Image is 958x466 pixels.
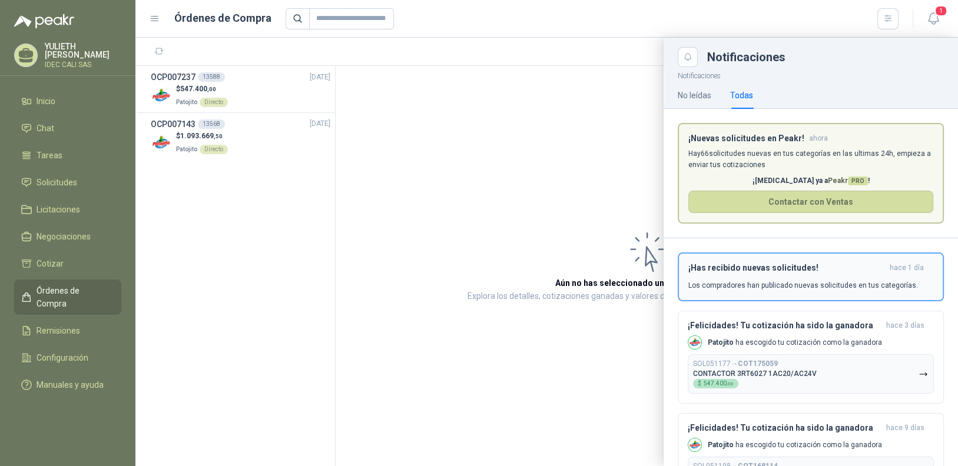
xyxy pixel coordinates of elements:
[664,67,958,82] p: Notificaciones
[809,134,828,144] span: ahora
[14,347,121,369] a: Configuración
[45,42,121,59] p: YULIETH [PERSON_NAME]
[37,203,80,216] span: Licitaciones
[174,10,271,26] h1: Órdenes de Compra
[707,51,944,63] div: Notificaciones
[37,230,91,243] span: Negociaciones
[688,191,933,213] button: Contactar con Ventas
[37,95,55,108] span: Inicio
[688,423,881,433] h3: ¡Felicidades! Tu cotización ha sido la ganadora
[688,321,881,331] h3: ¡Felicidades! Tu cotización ha sido la ganadora
[688,354,934,394] button: SOL051177→COT175059CONTACTOR 3RT6027 1AC20/AC24V$547.400,00
[828,177,868,185] span: Peakr
[708,338,734,347] b: Patojito
[37,257,64,270] span: Cotizar
[890,263,924,273] span: hace 1 día
[730,89,753,102] div: Todas
[45,61,121,68] p: IDEC CALI SAS
[678,47,698,67] button: Close
[688,263,885,273] h3: ¡Has recibido nuevas solicitudes!
[14,14,74,28] img: Logo peakr
[727,381,734,387] span: ,00
[708,338,882,348] p: ha escogido tu cotización como la ganadora
[693,360,778,368] p: SOL051177 →
[688,134,804,144] h3: ¡Nuevas solicitudes en Peakr!
[37,378,104,391] span: Manuales y ayuda
[693,370,817,378] p: CONTACTOR 3RT6027 1AC20/AC24V
[14,144,121,167] a: Tareas
[886,321,924,331] span: hace 3 días
[708,440,882,450] p: ha escogido tu cotización como la ganadora
[14,198,121,221] a: Licitaciones
[848,177,868,185] span: PRO
[708,441,734,449] b: Patojito
[14,279,121,315] a: Órdenes de Compra
[37,149,62,162] span: Tareas
[693,379,738,388] div: $
[704,381,734,387] span: 547.400
[688,280,918,291] p: Los compradores han publicado nuevas solicitudes en tus categorías.
[923,8,944,29] button: 1
[14,374,121,396] a: Manuales y ayuda
[14,117,121,139] a: Chat
[678,311,944,404] button: ¡Felicidades! Tu cotización ha sido la ganadorahace 3 días Company LogoPatojito ha escogido tu co...
[886,423,924,433] span: hace 9 días
[14,171,121,194] a: Solicitudes
[738,360,778,368] b: COT175059
[688,438,701,451] img: Company Logo
[678,89,711,102] div: No leídas
[14,319,121,342] a: Remisiones
[37,284,110,310] span: Órdenes de Compra
[37,351,88,364] span: Configuración
[688,175,933,187] p: ¡[MEDICAL_DATA] ya a !
[14,225,121,248] a: Negociaciones
[37,176,77,189] span: Solicitudes
[37,122,54,135] span: Chat
[678,252,944,301] button: ¡Has recibido nuevas solicitudes!hace 1 día Los compradores han publicado nuevas solicitudes en t...
[14,252,121,275] a: Cotizar
[934,5,947,16] span: 1
[688,148,933,171] p: Hay 66 solicitudes nuevas en tus categorías en las ultimas 24h, empieza a enviar tus cotizaciones
[37,324,80,337] span: Remisiones
[688,336,701,349] img: Company Logo
[14,90,121,112] a: Inicio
